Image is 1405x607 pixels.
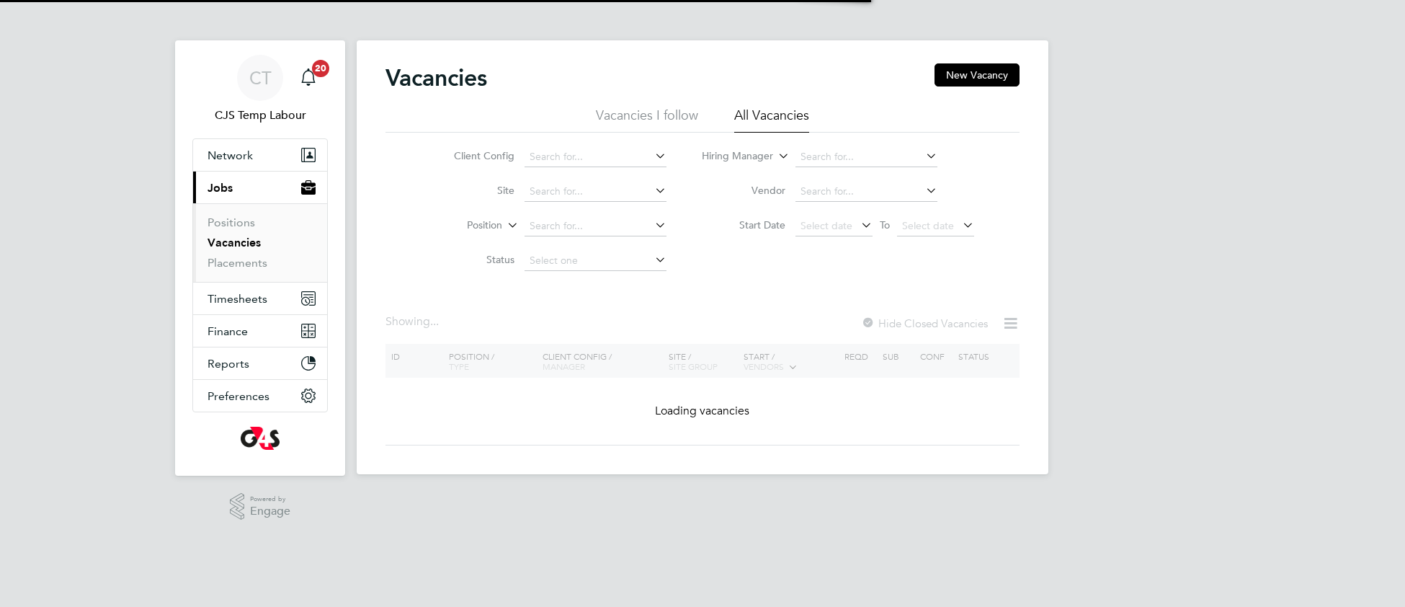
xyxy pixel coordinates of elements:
[193,315,327,347] button: Finance
[294,55,323,101] a: 20
[430,314,439,329] span: ...
[432,149,514,162] label: Client Config
[596,107,698,133] li: Vacancies I follow
[230,493,291,520] a: Powered byEngage
[192,427,328,450] a: Go to home page
[208,324,248,338] span: Finance
[192,107,328,124] span: CJS Temp Labour
[208,181,233,195] span: Jobs
[702,218,785,231] label: Start Date
[525,216,666,236] input: Search for...
[800,219,852,232] span: Select date
[385,314,442,329] div: Showing
[193,172,327,203] button: Jobs
[208,357,249,371] span: Reports
[902,219,954,232] span: Select date
[208,216,255,229] a: Positions
[861,316,988,330] label: Hide Closed Vacancies
[208,149,253,162] span: Network
[875,216,894,234] span: To
[432,184,514,197] label: Site
[734,107,809,133] li: All Vacancies
[249,68,272,87] span: CT
[525,251,666,271] input: Select one
[385,63,487,92] h2: Vacancies
[690,149,773,164] label: Hiring Manager
[193,380,327,412] button: Preferences
[241,427,280,450] img: g4s-logo-retina.png
[193,203,327,282] div: Jobs
[208,236,261,249] a: Vacancies
[250,505,290,518] span: Engage
[192,55,328,124] a: CTCJS Temp Labour
[208,389,269,403] span: Preferences
[208,256,267,270] a: Placements
[419,218,502,233] label: Position
[193,347,327,379] button: Reports
[175,40,345,476] nav: Main navigation
[935,63,1020,87] button: New Vacancy
[208,292,267,306] span: Timesheets
[432,253,514,266] label: Status
[525,182,666,202] input: Search for...
[312,60,329,77] span: 20
[193,139,327,171] button: Network
[702,184,785,197] label: Vendor
[193,283,327,314] button: Timesheets
[525,147,666,167] input: Search for...
[795,182,937,202] input: Search for...
[250,493,290,505] span: Powered by
[795,147,937,167] input: Search for...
